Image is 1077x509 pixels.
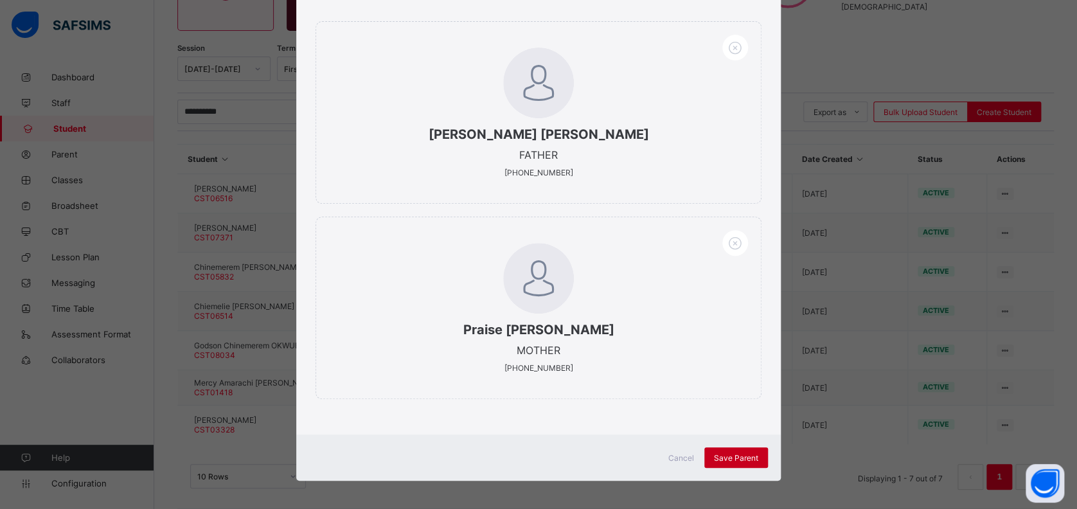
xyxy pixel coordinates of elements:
span: FATHER [519,148,558,161]
img: default.svg [503,48,574,118]
button: Open asap [1026,464,1064,503]
span: MOTHER [517,344,560,357]
span: Praise [PERSON_NAME] [342,322,735,337]
span: [PHONE_NUMBER] [504,168,573,177]
span: [PERSON_NAME] [PERSON_NAME] [342,127,735,142]
img: default.svg [503,243,574,314]
span: Cancel [668,453,694,463]
span: [PHONE_NUMBER] [504,363,573,373]
span: Save Parent [714,453,758,463]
